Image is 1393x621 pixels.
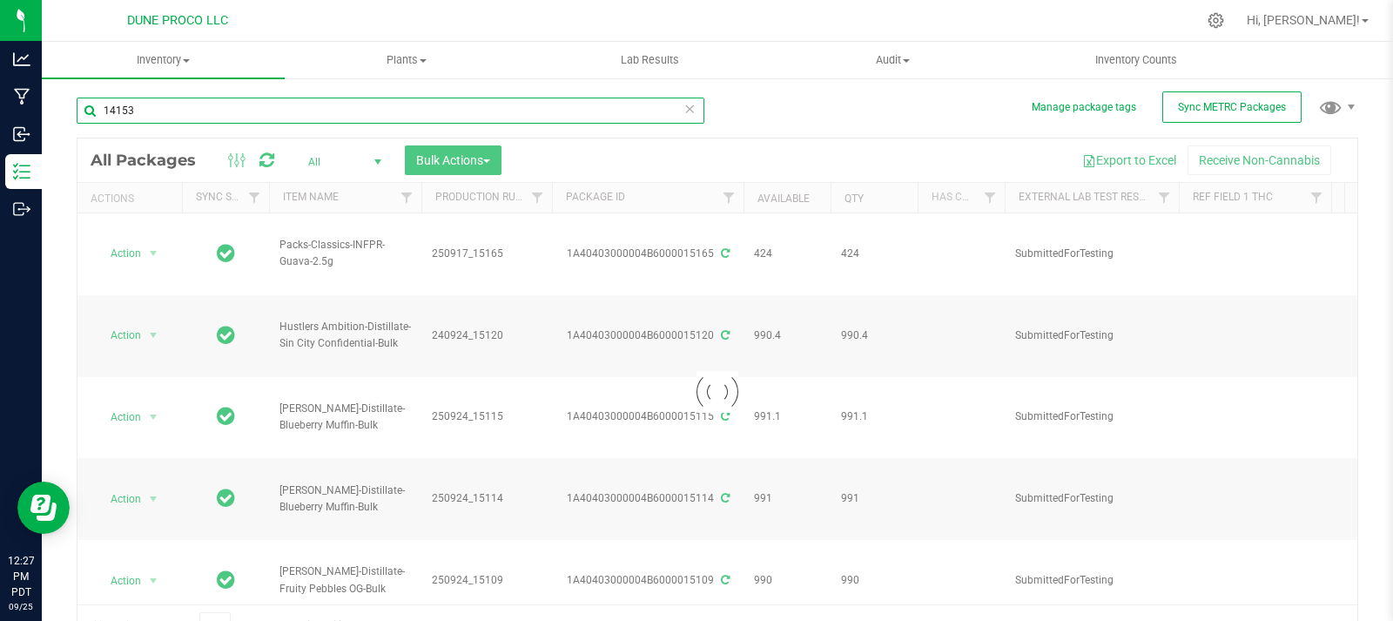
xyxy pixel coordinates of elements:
a: Audit [771,42,1014,78]
inline-svg: Inventory [13,163,30,180]
span: Lab Results [597,52,703,68]
inline-svg: Manufacturing [13,88,30,105]
span: Hi, [PERSON_NAME]! [1247,13,1360,27]
span: Inventory Counts [1072,52,1201,68]
span: Sync METRC Packages [1178,101,1286,113]
span: Clear [683,98,696,120]
a: Inventory [42,42,285,78]
span: Plants [286,52,527,68]
p: 12:27 PM PDT [8,553,34,600]
button: Manage package tags [1032,100,1136,115]
inline-svg: Inbound [13,125,30,143]
button: Sync METRC Packages [1162,91,1302,123]
span: Audit [772,52,1013,68]
div: Manage settings [1205,12,1227,29]
a: Lab Results [528,42,771,78]
inline-svg: Outbound [13,200,30,218]
p: 09/25 [8,600,34,613]
span: DUNE PROCO LLC [127,13,228,28]
iframe: Resource center [17,482,70,534]
input: Search Package ID, Item Name, SKU, Lot or Part Number... [77,98,704,124]
a: Inventory Counts [1014,42,1257,78]
inline-svg: Analytics [13,51,30,68]
a: Plants [285,42,528,78]
span: Inventory [42,52,285,68]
